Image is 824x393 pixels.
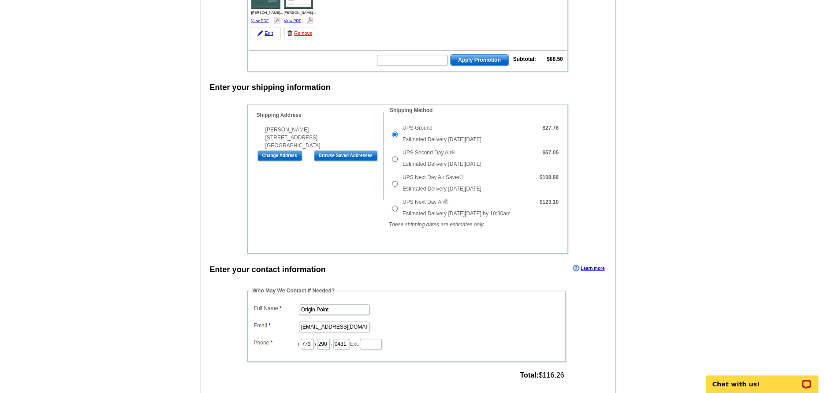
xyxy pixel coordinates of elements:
[403,136,481,142] span: Estimated Delivery [DATE][DATE]
[403,173,463,181] label: UPS Next Day Air Saver®
[451,55,508,65] span: Apply Promotion
[403,210,511,217] span: Estimated Delivery [DATE][DATE] by 10:30am
[257,150,302,161] input: Change Address
[450,54,509,66] button: Apply Promotion
[573,265,604,272] a: Learn more
[284,11,316,15] span: [PERSON_NAME]...
[403,161,481,167] span: Estimated Delivery [DATE][DATE]
[542,150,559,156] strong: $57.05
[314,150,377,161] input: Browse Saved Addresses
[210,82,331,94] div: Enter your shipping information
[403,124,433,132] label: UPS Ground
[254,339,298,347] label: Phone
[539,199,558,205] strong: $123.10
[257,30,263,36] img: pencil-icon.gif
[257,112,383,118] h4: Shipping Address
[250,27,281,39] a: Edit
[700,365,824,393] iframe: LiveChat chat widget
[252,337,561,350] dd: ( ) - Ext.
[539,174,558,180] strong: $108.86
[389,221,485,228] em: These shipping dates are estimates only.
[274,17,280,23] img: pdf_logo.png
[254,304,298,312] label: Full Name
[403,186,481,192] span: Estimated Delivery [DATE][DATE]
[513,56,536,62] strong: Subtotal:
[403,149,455,157] label: UPS Second Day Air®
[252,287,336,295] legend: Who May We Contact If Needed?
[257,126,383,150] div: [PERSON_NAME] [STREET_ADDRESS] [GEOGRAPHIC_DATA]
[520,371,564,379] span: $116.26
[547,56,563,62] strong: $88.50
[403,198,448,206] label: UPS Next Day Air®
[284,27,315,39] a: Remove
[251,19,269,23] a: View PDF
[254,322,298,329] label: Email
[542,125,559,131] strong: $27.76
[389,106,433,114] legend: Shipping Method
[210,264,326,276] div: Enter your contact information
[520,371,538,379] strong: Total:
[306,17,313,23] img: pdf_logo.png
[287,30,292,36] img: trashcan-icon.gif
[284,19,302,23] a: View PDF
[251,11,283,15] span: [PERSON_NAME]...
